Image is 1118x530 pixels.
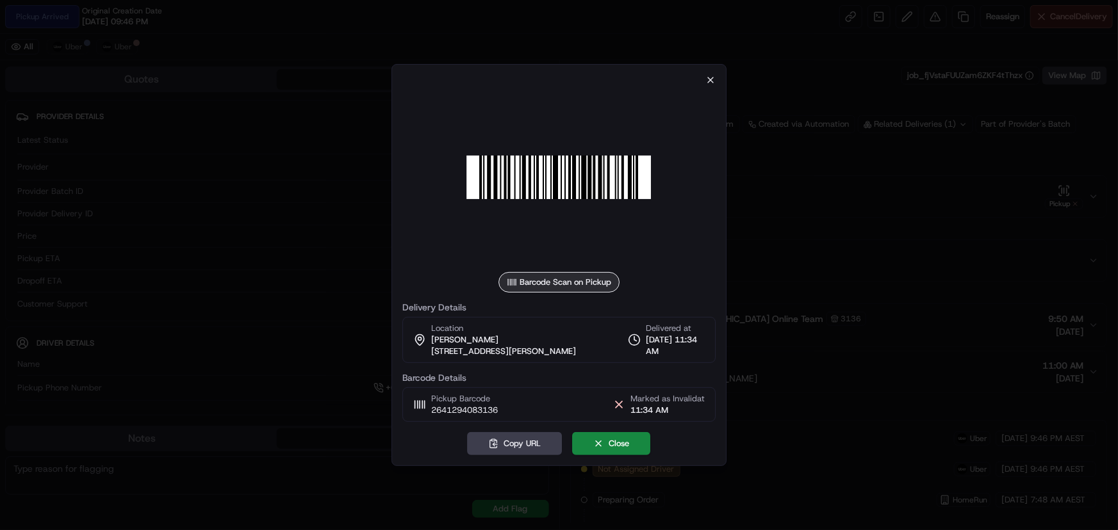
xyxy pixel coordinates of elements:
div: 📗 [13,187,23,197]
span: [DATE] 11:34 AM [646,334,705,357]
a: Powered byPylon [90,216,155,227]
span: Location [431,323,463,334]
button: Start new chat [218,126,233,141]
img: Nash [13,13,38,38]
span: Delivered at [646,323,705,334]
span: Knowledge Base [26,186,98,198]
a: 💻API Documentation [103,181,211,204]
button: Close [573,432,651,455]
label: Delivery Details [402,303,716,312]
a: 📗Knowledge Base [8,181,103,204]
img: barcode_scan_on_pickup image [467,85,652,269]
span: 11:34 AM [630,405,705,416]
span: 2641294083136 [431,405,498,416]
label: Barcode Details [402,373,716,382]
span: [STREET_ADDRESS][PERSON_NAME] [431,346,576,357]
span: Marked as Invalid at [630,393,705,405]
p: Welcome 👋 [13,51,233,72]
div: Start new chat [44,122,210,135]
button: Copy URL [468,432,563,455]
input: Clear [33,83,211,96]
div: We're available if you need us! [44,135,162,145]
span: Pickup Barcode [431,393,498,405]
div: 💻 [108,187,119,197]
span: API Documentation [121,186,206,198]
span: Pylon [127,217,155,227]
img: 1736555255976-a54dd68f-1ca7-489b-9aae-adbdc363a1c4 [13,122,36,145]
div: Barcode Scan on Pickup [498,272,620,293]
span: [PERSON_NAME] [431,334,498,346]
